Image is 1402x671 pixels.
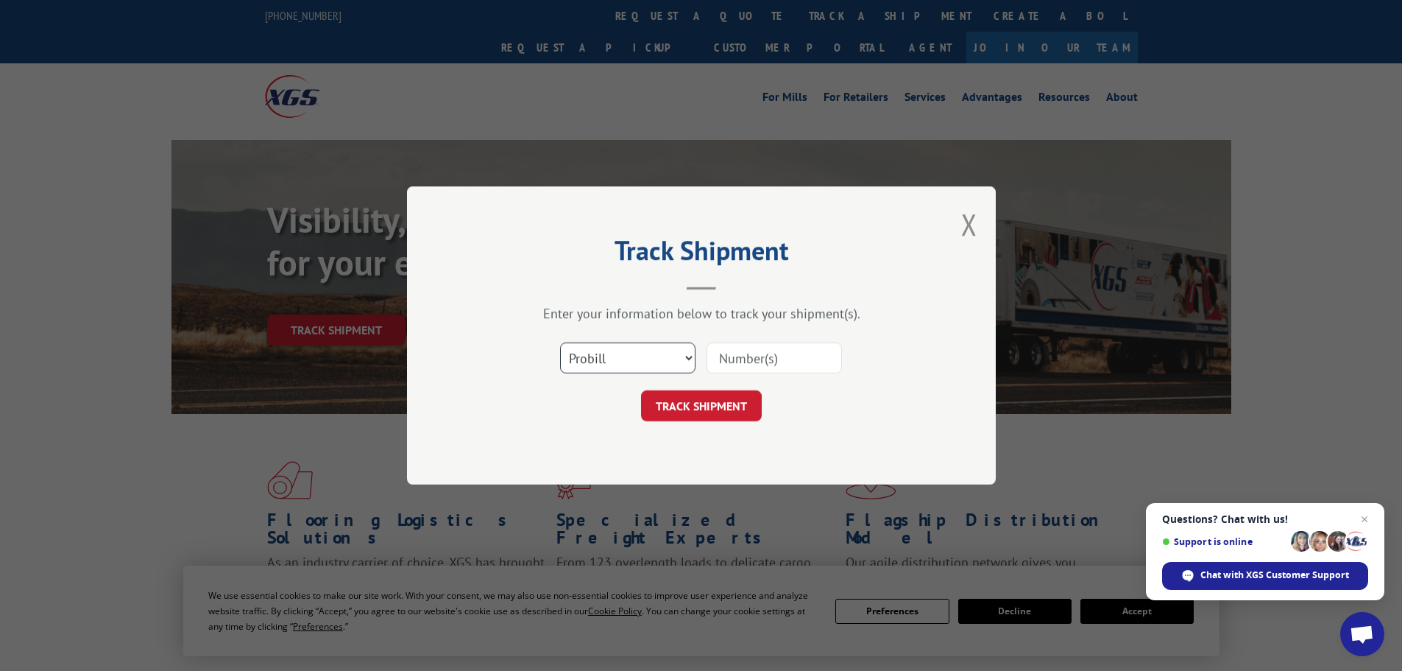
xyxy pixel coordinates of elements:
[1340,612,1384,656] a: Open chat
[707,342,842,373] input: Number(s)
[1162,536,1286,547] span: Support is online
[1162,513,1368,525] span: Questions? Chat with us!
[641,390,762,421] button: TRACK SHIPMENT
[1200,569,1349,582] span: Chat with XGS Customer Support
[961,205,977,244] button: Close modal
[1162,562,1368,590] span: Chat with XGS Customer Support
[481,305,922,322] div: Enter your information below to track your shipment(s).
[481,240,922,268] h2: Track Shipment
